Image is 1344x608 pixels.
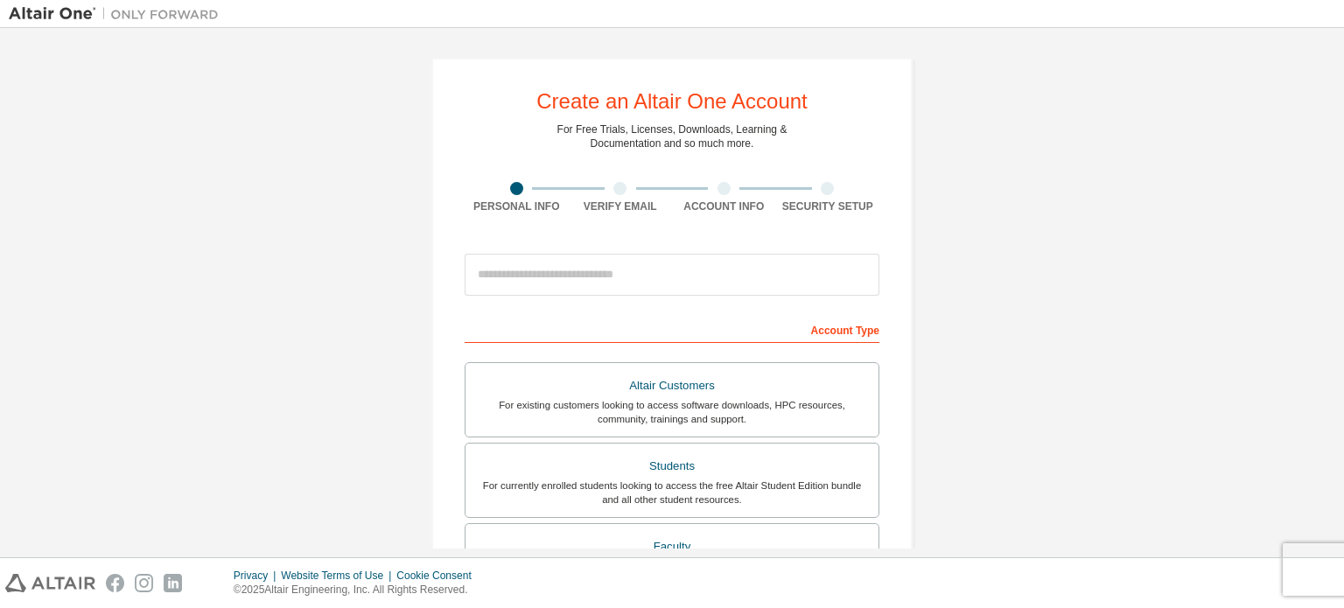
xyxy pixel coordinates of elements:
[135,574,153,592] img: instagram.svg
[164,574,182,592] img: linkedin.svg
[9,5,227,23] img: Altair One
[106,574,124,592] img: facebook.svg
[281,569,396,583] div: Website Terms of Use
[234,569,281,583] div: Privacy
[476,454,868,479] div: Students
[465,315,879,343] div: Account Type
[476,479,868,507] div: For currently enrolled students looking to access the free Altair Student Edition bundle and all ...
[5,574,95,592] img: altair_logo.svg
[776,199,880,213] div: Security Setup
[476,374,868,398] div: Altair Customers
[476,535,868,559] div: Faculty
[557,122,787,150] div: For Free Trials, Licenses, Downloads, Learning & Documentation and so much more.
[672,199,776,213] div: Account Info
[569,199,673,213] div: Verify Email
[396,569,481,583] div: Cookie Consent
[234,583,482,598] p: © 2025 Altair Engineering, Inc. All Rights Reserved.
[476,398,868,426] div: For existing customers looking to access software downloads, HPC resources, community, trainings ...
[536,91,808,112] div: Create an Altair One Account
[465,199,569,213] div: Personal Info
